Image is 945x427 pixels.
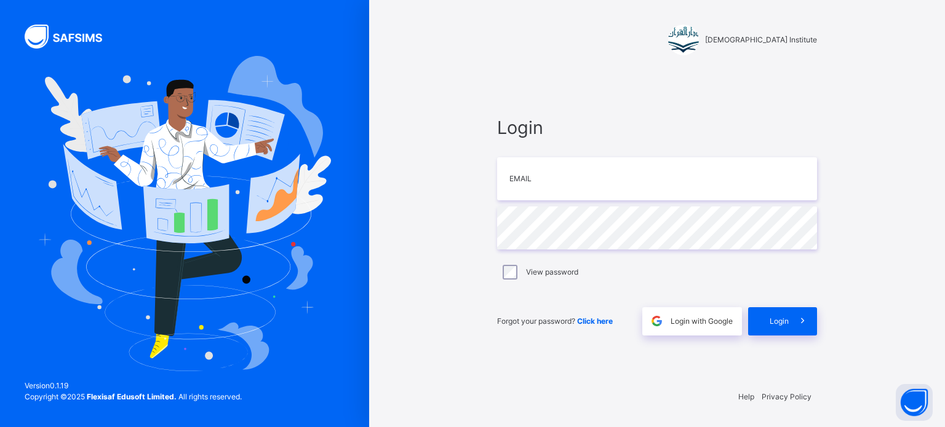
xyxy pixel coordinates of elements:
[896,384,933,421] button: Open asap
[650,314,664,328] img: google.396cfc9801f0270233282035f929180a.svg
[705,34,817,45] span: [DEMOGRAPHIC_DATA] Institute
[671,316,733,327] span: Login with Google
[577,316,613,326] a: Click here
[738,392,754,401] a: Help
[497,114,817,141] span: Login
[497,316,613,326] span: Forgot your password?
[770,316,789,327] span: Login
[526,267,578,278] label: View password
[25,392,242,401] span: Copyright © 2025 All rights reserved.
[762,392,811,401] a: Privacy Policy
[38,56,331,370] img: Hero Image
[25,25,117,49] img: SAFSIMS Logo
[87,392,177,401] strong: Flexisaf Edusoft Limited.
[25,380,242,391] span: Version 0.1.19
